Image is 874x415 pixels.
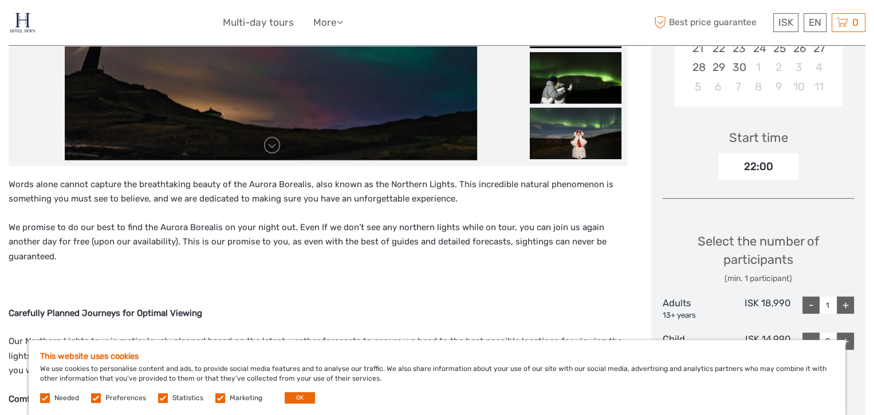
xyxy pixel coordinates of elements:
p: We promise to do our best to find the Aurora Borealis on your night out. Even If we don’t see any... [9,220,627,264]
div: Choose Thursday, September 25th, 2025 [769,39,789,58]
div: + [837,333,854,350]
div: Choose Tuesday, September 30th, 2025 [728,58,748,77]
div: + [837,297,854,314]
div: Choose Saturday, October 11th, 2025 [809,77,829,96]
div: ISK 18,990 [726,297,790,321]
div: ISK 14,990 [726,333,790,357]
div: EN [804,13,826,32]
div: Choose Thursday, October 2nd, 2025 [769,58,789,77]
div: Choose Saturday, September 27th, 2025 [809,39,829,58]
label: Statistics [172,393,203,403]
button: OK [285,392,315,404]
div: Choose Monday, October 6th, 2025 [708,77,728,96]
div: Choose Tuesday, October 7th, 2025 [728,77,748,96]
span: 0 [851,17,860,28]
div: Choose Wednesday, October 8th, 2025 [748,77,768,96]
div: Choose Friday, October 10th, 2025 [789,77,809,96]
div: 22:00 [718,153,798,180]
div: Choose Monday, September 29th, 2025 [708,58,728,77]
a: Multi-day tours [223,14,294,31]
div: Choose Sunday, October 5th, 2025 [688,77,708,96]
div: - [802,333,820,350]
div: Adults [663,297,726,321]
p: We're away right now. Please check back later! [16,20,129,29]
img: f09435189cc74ea997d4b5449dbb431f_slider_thumbnail.jpg [530,52,621,104]
div: - [802,297,820,314]
div: Select the number of participants [663,232,854,284]
div: (min. 1 participant) [663,273,854,284]
img: 526ec71d5edc47d28292c8a074dd1beb_slider_thumbnail.jpg [530,108,621,159]
div: Child [663,333,726,357]
img: 686-49135f22-265b-4450-95ba-bc28a5d02e86_logo_small.jpg [9,9,37,37]
span: ISK [778,17,793,28]
p: Our Northern Lights tour is meticulously planned based on the latest weather forecasts to ensure ... [9,334,627,378]
div: Choose Friday, October 3rd, 2025 [789,58,809,77]
div: Choose Wednesday, October 1st, 2025 [748,58,768,77]
h5: This website uses cookies [40,351,834,361]
div: Choose Sunday, September 21st, 2025 [688,39,708,58]
div: Choose Saturday, October 4th, 2025 [809,58,829,77]
span: Best price guarantee [651,13,770,32]
a: More [313,14,343,31]
strong: Comfort and Warmth on Your Journey [9,394,163,404]
div: Choose Sunday, September 28th, 2025 [688,58,708,77]
div: Choose Friday, September 26th, 2025 [789,39,809,58]
div: 13+ years [663,310,726,321]
button: Open LiveChat chat widget [132,18,145,31]
div: Choose Monday, September 22nd, 2025 [708,39,728,58]
div: Start time [729,129,788,147]
div: Choose Thursday, October 9th, 2025 [769,77,789,96]
div: Choose Wednesday, September 24th, 2025 [748,39,768,58]
p: Words alone cannot capture the breathtaking beauty of the Aurora Borealis, also known as the Nort... [9,177,627,207]
div: Choose Tuesday, September 23rd, 2025 [728,39,748,58]
label: Needed [54,393,79,403]
label: Marketing [230,393,262,403]
strong: Carefully Planned Journeys for Optimal Viewing [9,308,202,318]
label: Preferences [105,393,146,403]
div: We use cookies to personalise content and ads, to provide social media features and to analyse ou... [29,340,845,415]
